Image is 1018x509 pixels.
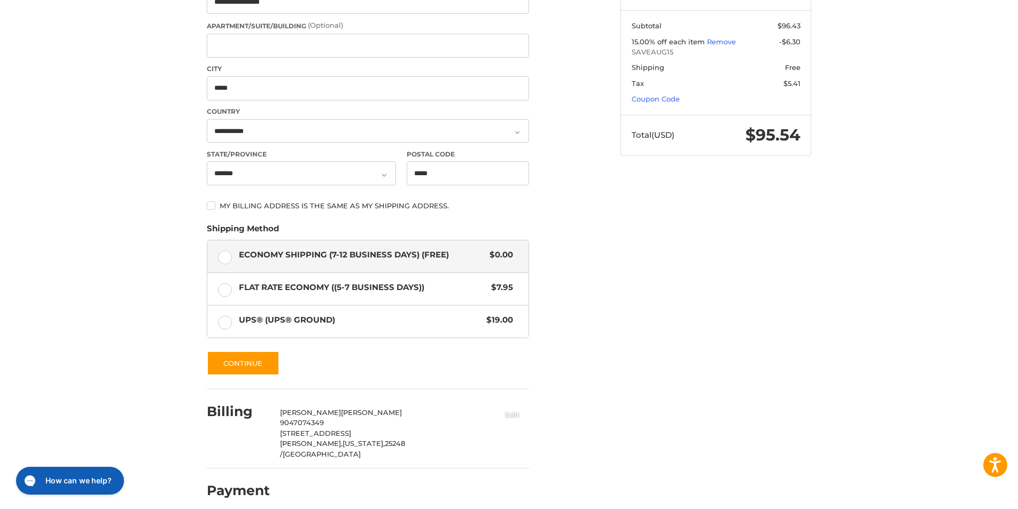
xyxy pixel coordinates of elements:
span: Shipping [632,63,664,72]
span: [GEOGRAPHIC_DATA] [283,450,361,458]
span: $7.95 [486,281,513,294]
span: $5.41 [783,79,801,88]
span: [PERSON_NAME], [280,439,343,448]
button: Edit [496,405,529,422]
span: [US_STATE], [343,439,385,448]
span: $96.43 [778,21,801,30]
span: Tax [632,79,644,88]
label: Apartment/Suite/Building [207,20,529,31]
span: [STREET_ADDRESS] [280,429,351,437]
a: Remove [707,37,736,46]
span: 9047074349 [280,418,324,427]
legend: Shipping Method [207,223,279,240]
a: Coupon Code [632,95,680,103]
label: City [207,64,529,74]
span: Subtotal [632,21,662,30]
iframe: Google Customer Reviews [930,480,1018,509]
span: [PERSON_NAME] [280,408,341,417]
span: Economy Shipping (7-12 Business Days) (Free) [239,249,485,261]
span: UPS® (UPS® Ground) [239,314,481,326]
h2: Billing [207,403,269,420]
span: Total (USD) [632,130,674,140]
button: Continue [207,351,279,375]
label: Postal Code [407,150,530,159]
small: (Optional) [308,21,343,29]
span: $19.00 [481,314,513,326]
span: $0.00 [484,249,513,261]
span: SAVEAUG15 [632,47,801,58]
span: 15.00% off each item [632,37,707,46]
span: $95.54 [745,125,801,145]
h2: Payment [207,482,270,499]
iframe: Gorgias live chat messenger [11,463,127,498]
label: My billing address is the same as my shipping address. [207,201,529,210]
span: -$6.30 [779,37,801,46]
span: Flat Rate Economy ((5-7 Business Days)) [239,281,486,294]
span: [PERSON_NAME] [341,408,402,417]
label: State/Province [207,150,396,159]
label: Country [207,107,529,116]
span: 25248 / [280,439,405,458]
span: Free [785,63,801,72]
